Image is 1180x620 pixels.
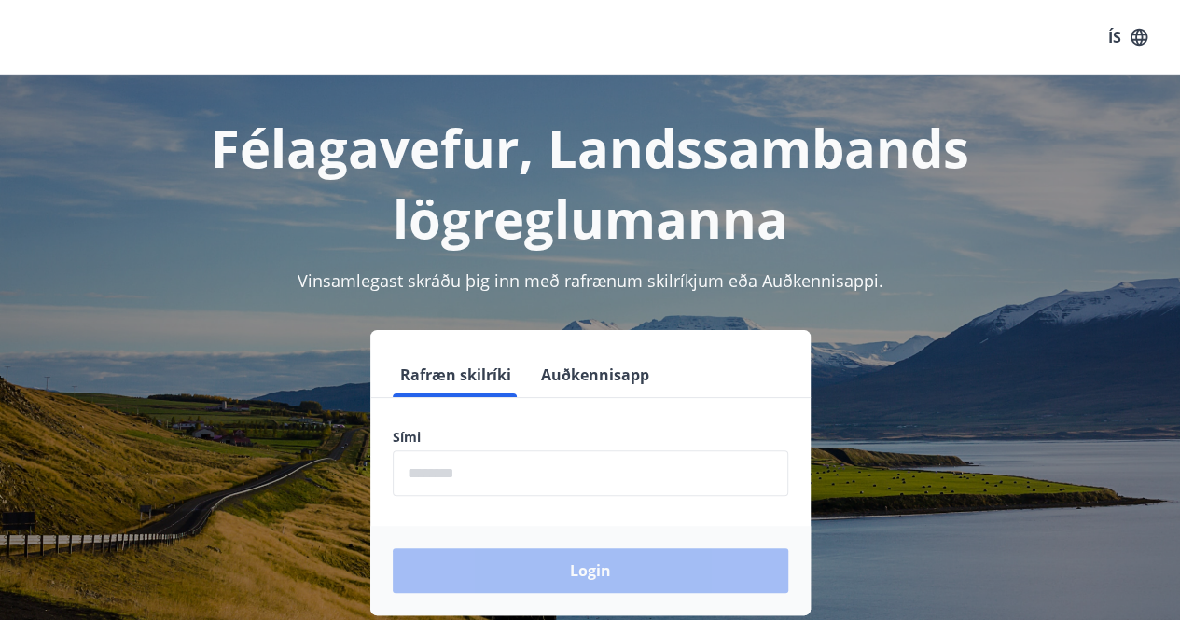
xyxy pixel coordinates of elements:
span: Vinsamlegast skráðu þig inn með rafrænum skilríkjum eða Auðkennisappi. [298,269,883,292]
label: Sími [393,428,788,447]
button: Rafræn skilríki [393,352,519,397]
button: Auðkennisapp [534,352,657,397]
h1: Félagavefur, Landssambands lögreglumanna [22,112,1158,254]
button: ÍS [1098,21,1158,54]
